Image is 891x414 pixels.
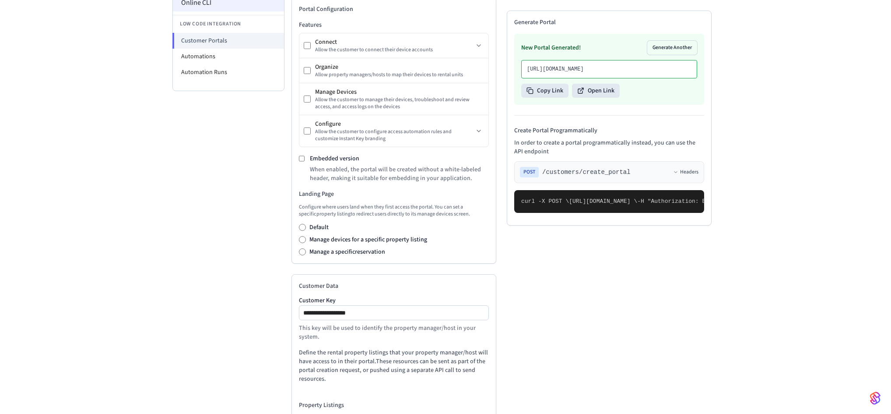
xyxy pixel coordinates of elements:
h3: Landing Page [299,190,489,198]
label: Embedded version [310,154,359,163]
li: Low Code Integration [173,15,284,33]
span: POST [520,167,539,177]
span: /customers/create_portal [542,168,631,177]
h2: Generate Portal [514,18,704,27]
div: Allow property managers/hosts to map their devices to rental units [315,71,484,78]
li: Customer Portals [172,33,284,49]
div: Allow the customer to connect their device accounts [315,46,474,53]
li: Automations [173,49,284,64]
p: In order to create a portal programmatically instead, you can use the API endpoint [514,138,704,156]
span: [URL][DOMAIN_NAME] \ [569,198,637,205]
h3: Features [299,21,489,29]
h4: Create Portal Programmatically [514,126,704,135]
p: Configure where users land when they first access the portal. You can set a specific property lis... [299,204,489,218]
div: Connect [315,38,474,46]
label: Customer Key [299,297,489,304]
div: Allow the customer to configure access automation rules and customize Instant Key branding [315,128,474,142]
div: Allow the customer to manage their devices, troubleshoot and review access, and access logs on th... [315,96,484,110]
h4: Property Listings [299,401,489,410]
div: Organize [315,63,484,71]
p: Define the rental property listings that your property manager/host will have access to in their ... [299,348,489,383]
label: Manage devices for a specific property listing [309,235,427,244]
button: Open Link [572,84,620,98]
label: Default [309,223,329,232]
span: -H "Authorization: Bearer seam_api_key_123456" \ [637,198,801,205]
button: Headers [673,169,698,176]
h2: Customer Data [299,282,489,290]
div: Configure [315,120,474,128]
button: Copy Link [521,84,568,98]
p: [URL][DOMAIN_NAME] [527,66,691,73]
p: When enabled, the portal will be created without a white-labeled header, making it suitable for e... [310,165,489,183]
h3: New Portal Generated! [521,43,581,52]
li: Automation Runs [173,64,284,80]
label: Manage a specific reservation [309,248,385,256]
p: This key will be used to identify the property manager/host in your system. [299,324,489,341]
img: SeamLogoGradient.69752ec5.svg [870,391,880,405]
button: Generate Another [647,41,697,55]
h2: Portal Configuration [299,5,489,14]
div: Manage Devices [315,88,484,96]
span: curl -X POST \ [521,198,569,205]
